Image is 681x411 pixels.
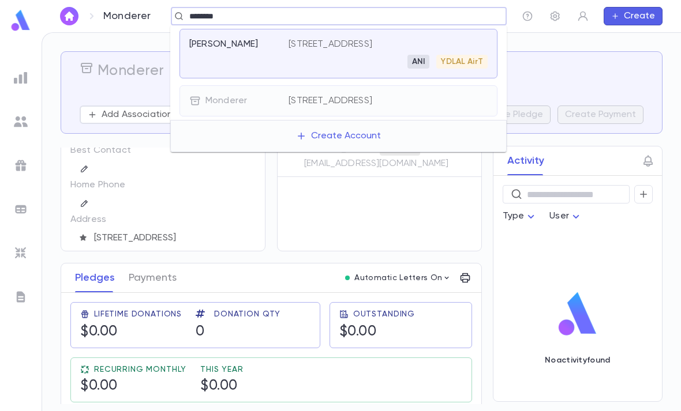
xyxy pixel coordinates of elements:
[94,365,186,374] span: Recurring Monthly
[354,273,442,282] p: Automatic Letters On
[70,176,137,194] p: Home Phone
[102,109,173,120] p: Add Association
[14,159,28,172] img: campaigns_grey.99e729a5f7ee94e3726e6486bddda8f1.svg
[14,115,28,129] img: students_grey.60c7aba0da46da39d6d829b817ac14fc.svg
[196,323,205,341] h5: 0
[94,310,182,319] span: Lifetime Donations
[9,9,32,32] img: logo
[70,246,137,265] p: Account ID
[129,263,177,292] button: Payments
[62,12,76,21] img: home_white.a664292cf8c1dea59945f0da9f25487c.svg
[189,39,258,50] p: [PERSON_NAME]
[80,323,118,341] h5: $0.00
[407,57,429,66] span: ANI
[14,202,28,216] img: batches_grey.339ca447c9d9533ef1741baa751efc33.svg
[201,95,247,107] p: Monderer
[14,290,28,304] img: letters_grey.7941b92b52307dd3b8a917253454ce1c.svg
[89,232,257,244] span: [STREET_ADDRESS]
[340,270,456,286] button: Automatic Letters On
[70,141,137,160] p: Best Contact
[339,323,377,341] h5: $0.00
[353,310,415,319] span: Outstanding
[80,61,164,80] h5: Monderer
[549,205,583,228] div: User
[304,158,448,169] p: [EMAIL_ADDRESS][DOMAIN_NAME]
[80,105,181,124] button: Add Association
[289,95,372,107] p: [STREET_ADDRESS]
[289,39,372,50] p: [STREET_ADDRESS]
[503,205,538,228] div: Type
[214,310,280,319] span: Donation Qty
[14,246,28,260] img: imports_grey.530a8a0e642e233f2baf0ef88e8c9fcb.svg
[70,210,137,229] p: Address
[200,378,238,395] h5: $0.00
[554,291,601,337] img: logo
[545,356,610,365] p: No activity found
[549,212,569,221] span: User
[103,10,151,22] p: Monderer
[604,7,663,25] button: Create
[436,57,488,66] span: YDLAL AirT
[75,263,115,292] button: Pledges
[14,71,28,85] img: reports_grey.c525e4749d1bce6a11f5fe2a8de1b229.svg
[80,378,118,395] h5: $0.00
[287,125,390,147] button: Create Account
[507,146,544,175] button: Activity
[503,212,525,221] span: Type
[200,365,244,374] span: This Year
